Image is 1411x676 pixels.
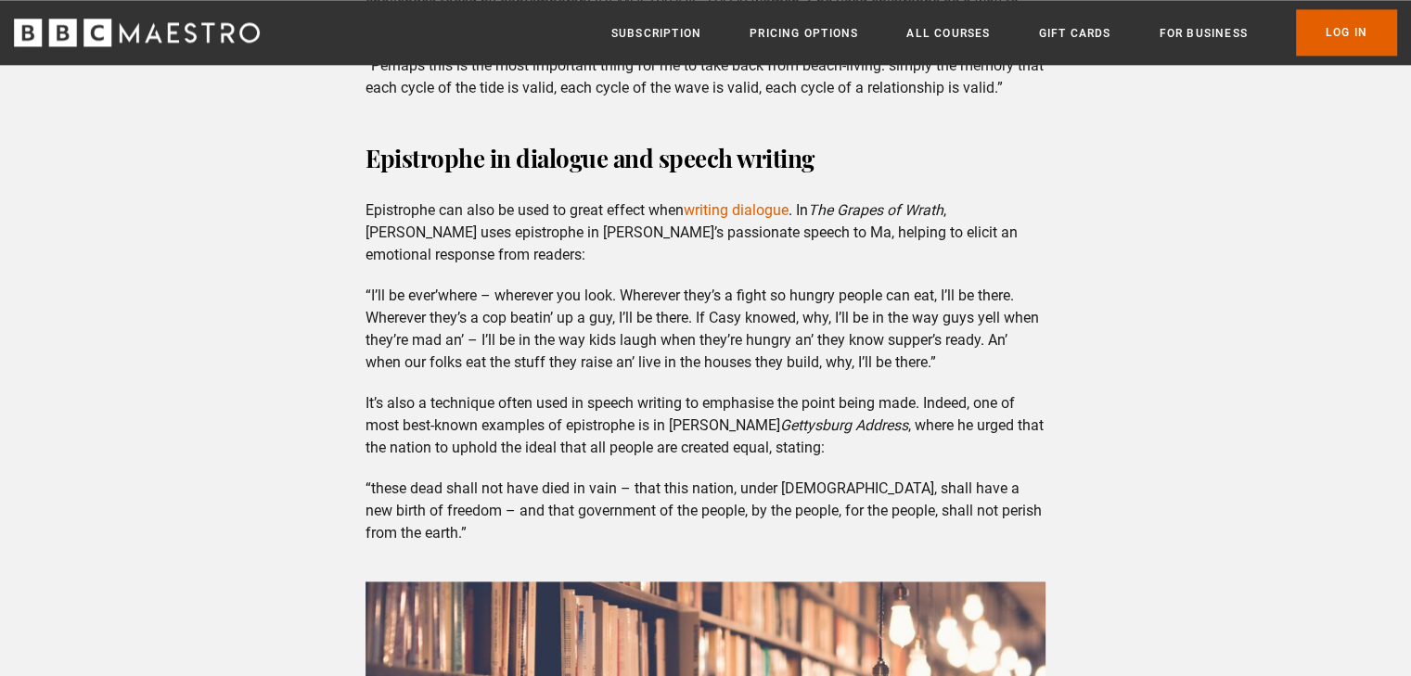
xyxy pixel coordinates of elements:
[780,416,908,434] em: Gettysburg Address
[906,24,990,43] a: All Courses
[1038,24,1110,43] a: Gift Cards
[14,19,260,46] svg: BBC Maestro
[750,24,858,43] a: Pricing Options
[366,285,1045,374] p: “I’ll be ever’where – wherever you look. Wherever they’s a fight so hungry people can eat, I’ll b...
[366,199,1045,266] p: Epistrophe can also be used to great effect when . In , [PERSON_NAME] uses epistrophe in [PERSON_...
[366,392,1045,459] p: It’s also a technique often used in speech writing to emphasise the point being made. Indeed, one...
[684,201,789,219] a: writing dialogue
[611,24,701,43] a: Subscription
[1159,24,1247,43] a: For business
[611,9,1397,56] nav: Primary
[366,478,1045,544] p: “these dead shall not have died in vain – that this nation, under [DEMOGRAPHIC_DATA], shall have ...
[366,55,1045,99] p: “Perhaps this is the most important thing for me to take back from beach-living: simply the memor...
[1296,9,1397,56] a: Log In
[366,136,1045,181] h3: Epistrophe in dialogue and speech writing
[808,201,943,219] em: The Grapes of Wrath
